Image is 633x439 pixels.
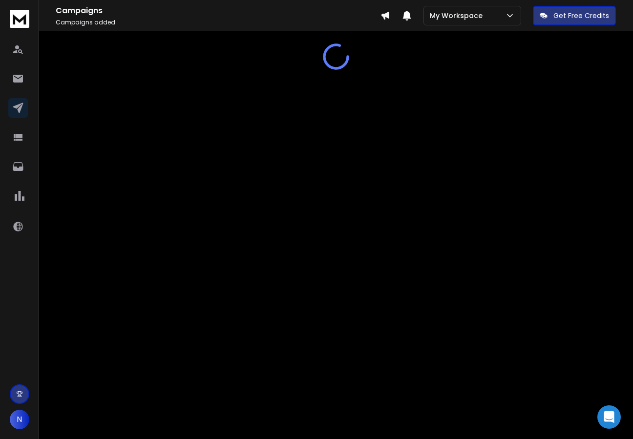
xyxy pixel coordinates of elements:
[533,6,616,25] button: Get Free Credits
[56,5,380,17] h1: Campaigns
[10,410,29,429] button: N
[56,19,380,26] p: Campaigns added
[553,11,609,21] p: Get Free Credits
[10,10,29,28] img: logo
[597,405,621,429] div: Open Intercom Messenger
[430,11,486,21] p: My Workspace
